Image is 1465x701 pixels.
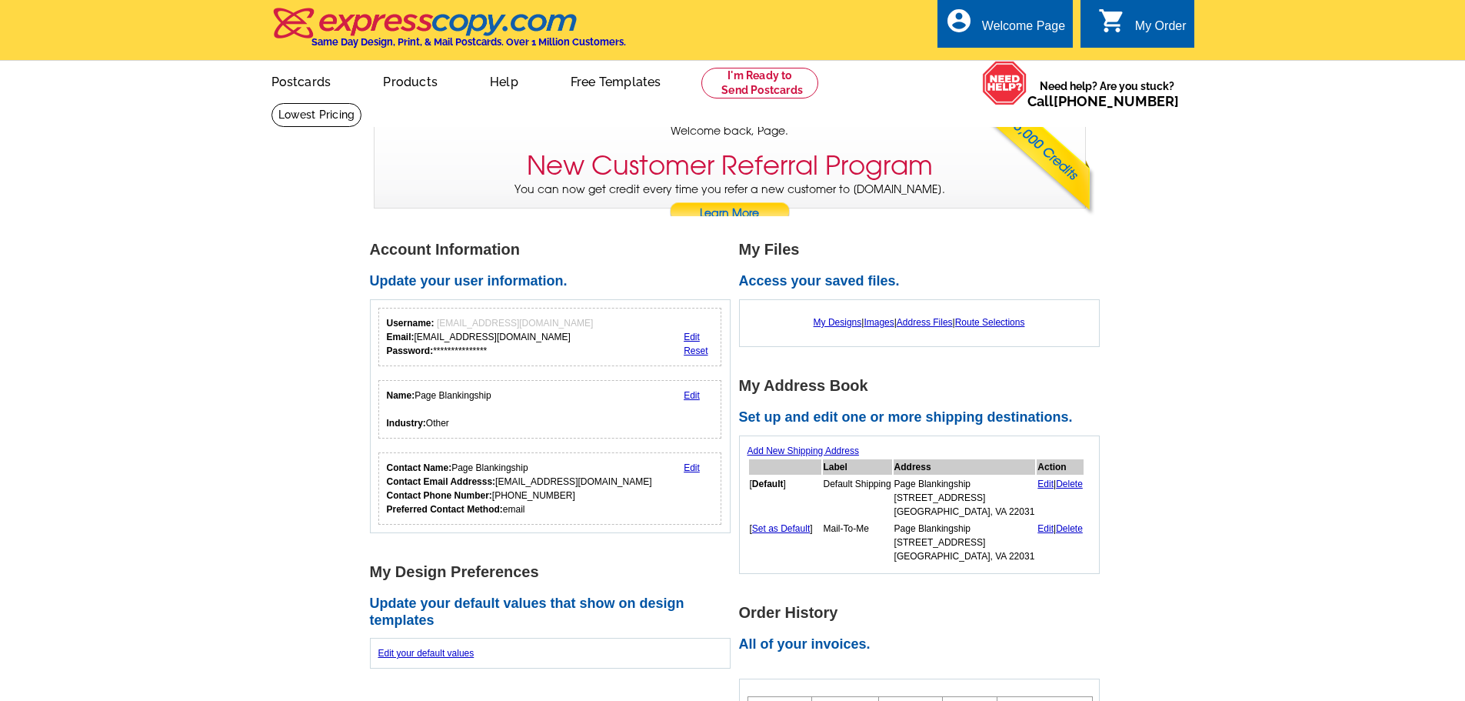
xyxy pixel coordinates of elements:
[752,523,810,534] a: Set as Default
[387,345,434,356] strong: Password:
[1037,523,1054,534] a: Edit
[387,318,435,329] strong: Username:
[982,61,1027,105] img: help
[271,18,626,48] a: Same Day Design, Print, & Mail Postcards. Over 1 Million Customers.
[749,476,821,519] td: [ ]
[387,332,415,342] strong: Email:
[370,273,739,290] h2: Update your user information.
[370,242,739,258] h1: Account Information
[358,62,462,98] a: Products
[527,150,933,182] h3: New Customer Referral Program
[684,332,700,342] a: Edit
[370,564,739,580] h1: My Design Preferences
[311,36,626,48] h4: Same Day Design, Print, & Mail Postcards. Over 1 Million Customers.
[1098,17,1187,36] a: shopping_cart My Order
[1027,78,1187,109] span: Need help? Are you stuck?
[375,182,1085,225] p: You can now get credit every time you refer a new customer to [DOMAIN_NAME].
[955,317,1025,328] a: Route Selections
[747,446,859,456] a: Add New Shipping Address
[1037,459,1084,475] th: Action
[387,476,496,487] strong: Contact Email Addresss:
[897,317,953,328] a: Address Files
[823,459,892,475] th: Label
[814,317,862,328] a: My Designs
[739,273,1108,290] h2: Access your saved files.
[387,504,503,515] strong: Preferred Contact Method:
[378,452,722,525] div: Who should we contact regarding order issues?
[247,62,356,98] a: Postcards
[739,409,1108,426] h2: Set up and edit one or more shipping destinations.
[546,62,686,98] a: Free Templates
[669,202,791,225] a: Learn More
[749,521,821,564] td: [ ]
[1056,479,1083,489] a: Delete
[387,490,492,501] strong: Contact Phone Number:
[387,390,415,401] strong: Name:
[1098,7,1126,35] i: shopping_cart
[1037,521,1084,564] td: |
[465,62,543,98] a: Help
[378,308,722,366] div: Your login information.
[437,318,593,329] span: [EMAIL_ADDRESS][DOMAIN_NAME]
[370,596,739,629] h2: Update your default values that show on design templates
[739,636,1108,653] h2: All of your invoices.
[747,308,1091,337] div: | | |
[894,459,1036,475] th: Address
[1135,19,1187,41] div: My Order
[684,462,700,473] a: Edit
[684,345,708,356] a: Reset
[387,418,426,429] strong: Industry:
[739,378,1108,394] h1: My Address Book
[823,476,892,519] td: Default Shipping
[387,389,491,430] div: Page Blankingship Other
[1027,93,1179,109] span: Call
[1037,476,1084,519] td: |
[894,521,1036,564] td: Page Blankingship [STREET_ADDRESS] [GEOGRAPHIC_DATA], VA 22031
[752,479,784,489] b: Default
[739,242,1108,258] h1: My Files
[739,605,1108,621] h1: Order History
[378,380,722,439] div: Your personal details.
[1037,479,1054,489] a: Edit
[684,390,700,401] a: Edit
[387,461,652,516] div: Page Blankingship [EMAIL_ADDRESS][DOMAIN_NAME] [PHONE_NUMBER] email
[1054,93,1179,109] a: [PHONE_NUMBER]
[894,476,1036,519] td: Page Blankingship [STREET_ADDRESS] [GEOGRAPHIC_DATA], VA 22031
[1056,523,1083,534] a: Delete
[982,19,1065,41] div: Welcome Page
[823,521,892,564] td: Mail-To-Me
[387,462,452,473] strong: Contact Name:
[864,317,894,328] a: Images
[945,7,973,35] i: account_circle
[671,123,788,139] span: Welcome back, Page.
[378,648,474,659] a: Edit your default values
